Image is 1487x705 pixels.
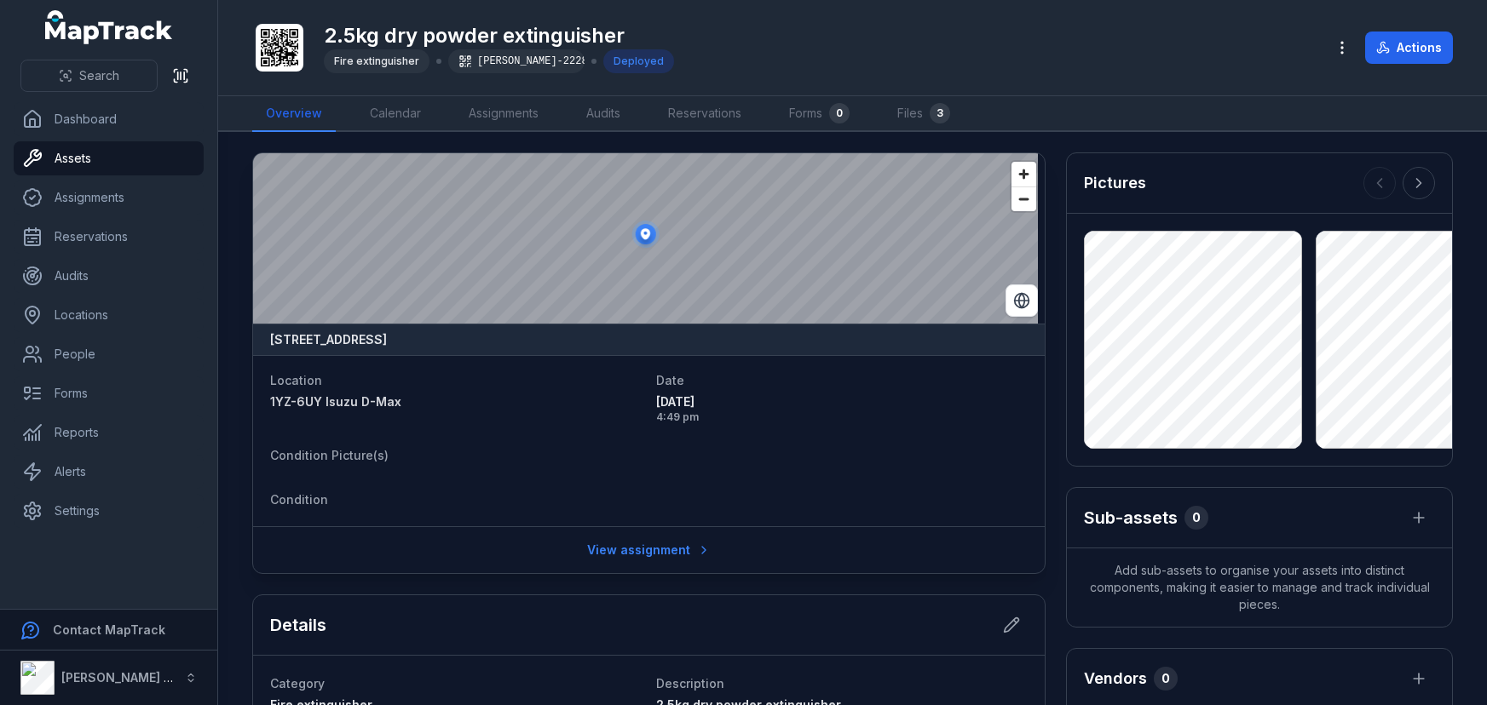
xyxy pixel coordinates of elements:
[930,103,950,123] div: 3
[270,393,643,410] a: 1YZ-6UY Isuzu D-Max
[14,455,204,489] a: Alerts
[654,96,755,132] a: Reservations
[829,103,850,123] div: 0
[573,96,634,132] a: Audits
[1084,667,1147,691] h3: Vendors
[1084,171,1146,195] h3: Pictures
[14,337,204,371] a: People
[656,676,724,691] span: Description
[14,494,204,528] a: Settings
[14,416,204,450] a: Reports
[61,670,180,685] strong: [PERSON_NAME] Air
[14,220,204,254] a: Reservations
[14,141,204,175] a: Assets
[14,298,204,332] a: Locations
[79,67,119,84] span: Search
[1067,548,1452,627] span: Add sub-assets to organise your assets into distinct components, making it easier to manage and t...
[1184,506,1208,530] div: 0
[270,373,322,387] span: Location
[270,613,326,637] h2: Details
[270,448,389,462] span: Condition Picture(s)
[448,49,585,73] div: [PERSON_NAME]-2228
[1154,667,1178,691] div: 0
[334,54,419,67] span: Fire extinguisher
[1006,284,1038,317] button: Switch to Satellite View
[1012,186,1036,211] button: Zoom out
[253,153,1038,324] canvas: Map
[324,22,674,49] h1: 2.5kg dry powder extinguisher
[45,10,173,44] a: MapTrack
[14,259,204,293] a: Audits
[270,676,325,691] span: Category
[270,492,328,507] span: Condition
[1084,506,1178,530] h2: Sub-assets
[775,96,863,132] a: Forms0
[656,373,684,387] span: Date
[20,60,158,92] button: Search
[1012,162,1036,186] button: Zoom in
[656,393,1029,424] time: 8/26/2025, 4:49:59 PM
[356,96,435,132] a: Calendar
[884,96,964,132] a: Files3
[53,622,165,637] strong: Contact MapTrack
[14,376,204,410] a: Forms
[14,102,204,136] a: Dashboard
[14,181,204,215] a: Assignments
[455,96,552,132] a: Assignments
[270,394,401,409] span: 1YZ-6UY Isuzu D-Max
[656,410,1029,424] span: 4:49 pm
[1365,32,1453,64] button: Actions
[252,96,336,132] a: Overview
[603,49,674,73] div: Deployed
[270,331,387,348] strong: [STREET_ADDRESS]
[656,393,1029,410] span: [DATE]
[576,534,722,566] a: View assignment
